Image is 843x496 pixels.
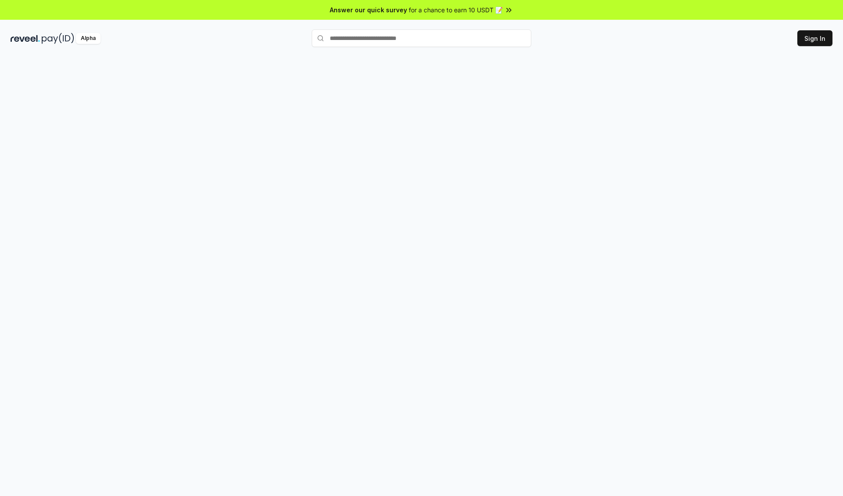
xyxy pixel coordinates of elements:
span: for a chance to earn 10 USDT 📝 [409,5,503,14]
button: Sign In [797,30,832,46]
img: reveel_dark [11,33,40,44]
img: pay_id [42,33,74,44]
span: Answer our quick survey [330,5,407,14]
div: Alpha [76,33,101,44]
